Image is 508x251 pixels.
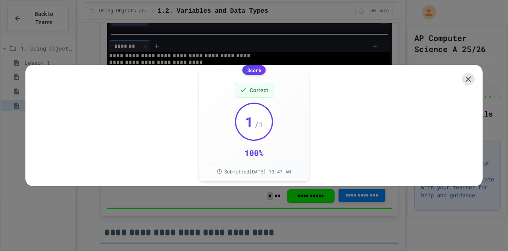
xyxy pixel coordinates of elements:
span: Submitted [DATE] 10:47 AM [224,168,291,175]
div: Score [242,65,266,75]
span: 1 [245,114,254,130]
span: Correct [250,86,268,94]
div: 100 % [244,147,264,158]
span: / 1 [254,119,263,130]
